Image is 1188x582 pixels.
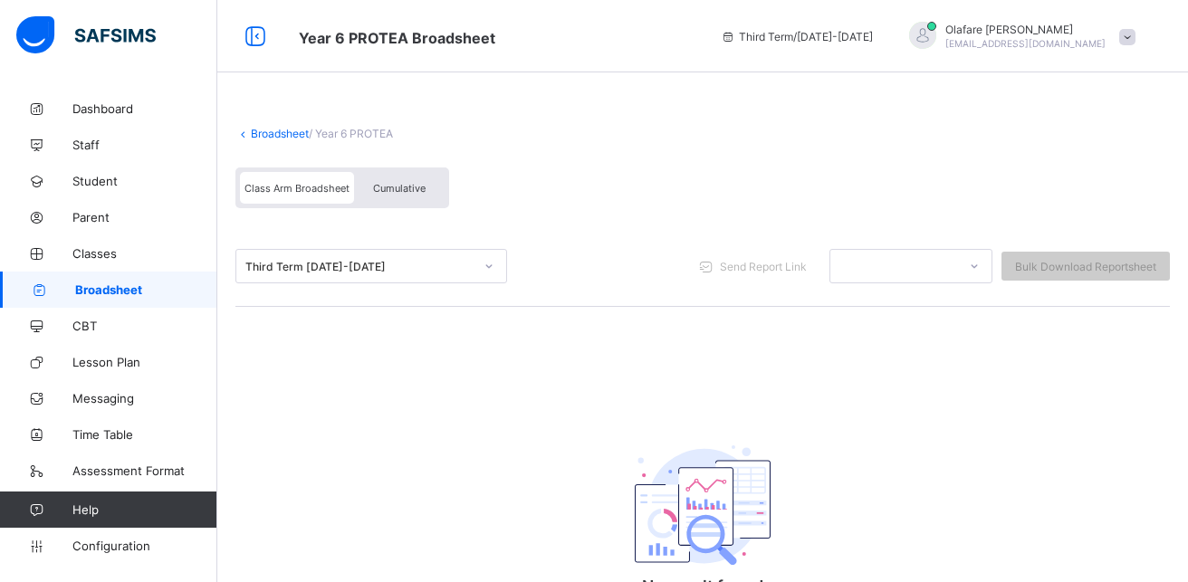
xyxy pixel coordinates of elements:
[16,16,156,54] img: safsims
[299,29,495,47] span: Class Arm Broadsheet
[244,182,350,195] span: Class Arm Broadsheet
[245,260,474,273] div: Third Term [DATE]-[DATE]
[720,260,807,273] span: Send Report Link
[1015,260,1156,273] span: Bulk Download Reportsheet
[72,138,217,152] span: Staff
[945,38,1106,49] span: [EMAIL_ADDRESS][DOMAIN_NAME]
[251,127,309,140] a: Broadsheet
[72,502,216,517] span: Help
[72,210,217,224] span: Parent
[635,445,771,565] img: classEmptyState.7d4ec5dc6d57f4e1adfd249b62c1c528.svg
[309,127,393,140] span: / Year 6 PROTEA
[72,246,217,261] span: Classes
[891,22,1145,52] div: OlafareJohnson
[72,101,217,116] span: Dashboard
[945,23,1106,36] span: Olafare [PERSON_NAME]
[72,174,217,188] span: Student
[72,427,217,442] span: Time Table
[72,391,217,405] span: Messaging
[72,463,217,478] span: Assessment Format
[373,182,426,195] span: Cumulative
[72,355,217,369] span: Lesson Plan
[72,539,216,553] span: Configuration
[75,282,217,297] span: Broadsheet
[72,319,217,333] span: CBT
[721,30,873,43] span: session/term information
